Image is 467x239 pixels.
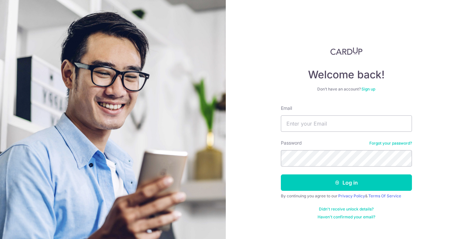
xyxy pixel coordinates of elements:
[281,105,292,111] label: Email
[281,87,412,92] div: Don’t have an account?
[281,140,302,146] label: Password
[368,193,401,198] a: Terms Of Service
[281,174,412,191] button: Log in
[281,68,412,81] h4: Welcome back!
[369,141,412,146] a: Forgot your password?
[319,207,374,212] a: Didn't receive unlock details?
[338,193,365,198] a: Privacy Policy
[318,214,375,220] a: Haven't confirmed your email?
[361,87,375,91] a: Sign up
[330,47,362,55] img: CardUp Logo
[281,193,412,199] div: By continuing you agree to our &
[281,115,412,132] input: Enter your Email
